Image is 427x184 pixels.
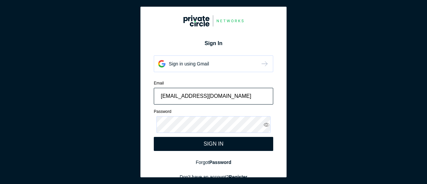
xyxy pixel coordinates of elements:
div: SIGN IN [203,141,224,147]
div: Don’t have an account? [154,174,273,180]
div: Password [154,109,273,115]
strong: Password [209,160,231,165]
div: Sign In [154,39,273,47]
img: Google [183,15,244,27]
input: Enter your email [154,88,273,105]
div: Email [154,80,273,86]
div: Forgot [154,159,273,166]
strong: Register [229,174,248,180]
img: Google [260,60,269,68]
div: Sign in using Gmail [169,60,209,67]
img: Google [158,60,165,67]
